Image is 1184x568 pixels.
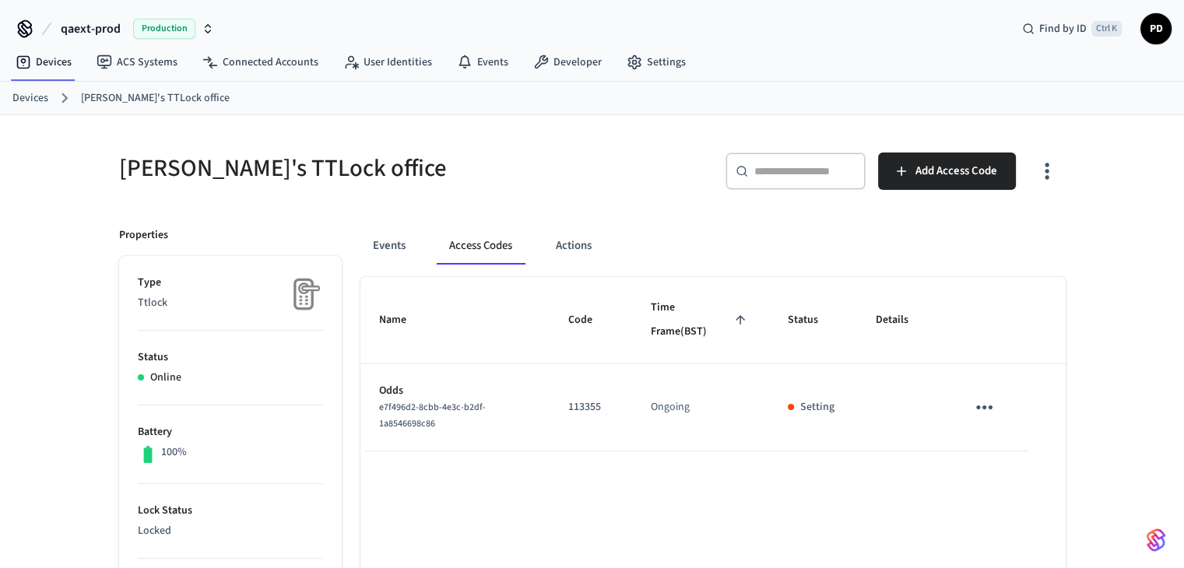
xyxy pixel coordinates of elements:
span: Ctrl K [1091,21,1122,37]
div: ant example [360,227,1066,265]
p: Ttlock [138,295,323,311]
span: PD [1142,15,1170,43]
span: Production [133,19,195,39]
span: qaext-prod [61,19,121,38]
button: Actions [543,227,604,265]
h5: [PERSON_NAME]'s TTLock office [119,153,583,184]
p: Lock Status [138,503,323,519]
a: Devices [12,90,48,107]
span: Add Access Code [915,161,997,181]
div: Find by IDCtrl K [1010,15,1134,43]
a: Connected Accounts [190,48,331,76]
p: Battery [138,424,323,440]
a: Devices [3,48,84,76]
span: Status [788,308,838,332]
p: Properties [119,227,168,244]
td: Ongoing [631,364,769,451]
p: Type [138,275,323,291]
button: Add Access Code [878,153,1016,190]
span: Details [876,308,929,332]
button: Events [360,227,418,265]
span: Find by ID [1039,21,1087,37]
table: sticky table [360,277,1066,451]
a: Developer [521,48,614,76]
a: [PERSON_NAME]'s TTLock office [81,90,230,107]
p: 113355 [568,399,613,415]
span: Code [568,308,613,332]
p: Setting [800,399,834,415]
p: Online [150,370,181,386]
a: User Identities [331,48,444,76]
img: Placeholder Lock Image [284,275,323,314]
span: Name [379,308,427,332]
span: e7f496d2-8cbb-4e3c-b2df-1a8546698c86 [379,401,486,430]
p: Status [138,349,323,366]
p: 100% [161,444,187,461]
a: ACS Systems [84,48,190,76]
a: Events [444,48,521,76]
img: SeamLogoGradient.69752ec5.svg [1147,528,1165,552]
a: Settings [614,48,698,76]
span: Time Frame(BST) [650,296,750,345]
button: Access Codes [437,227,525,265]
p: Locked [138,523,323,539]
p: Odds [379,383,532,399]
button: PD [1140,13,1172,44]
